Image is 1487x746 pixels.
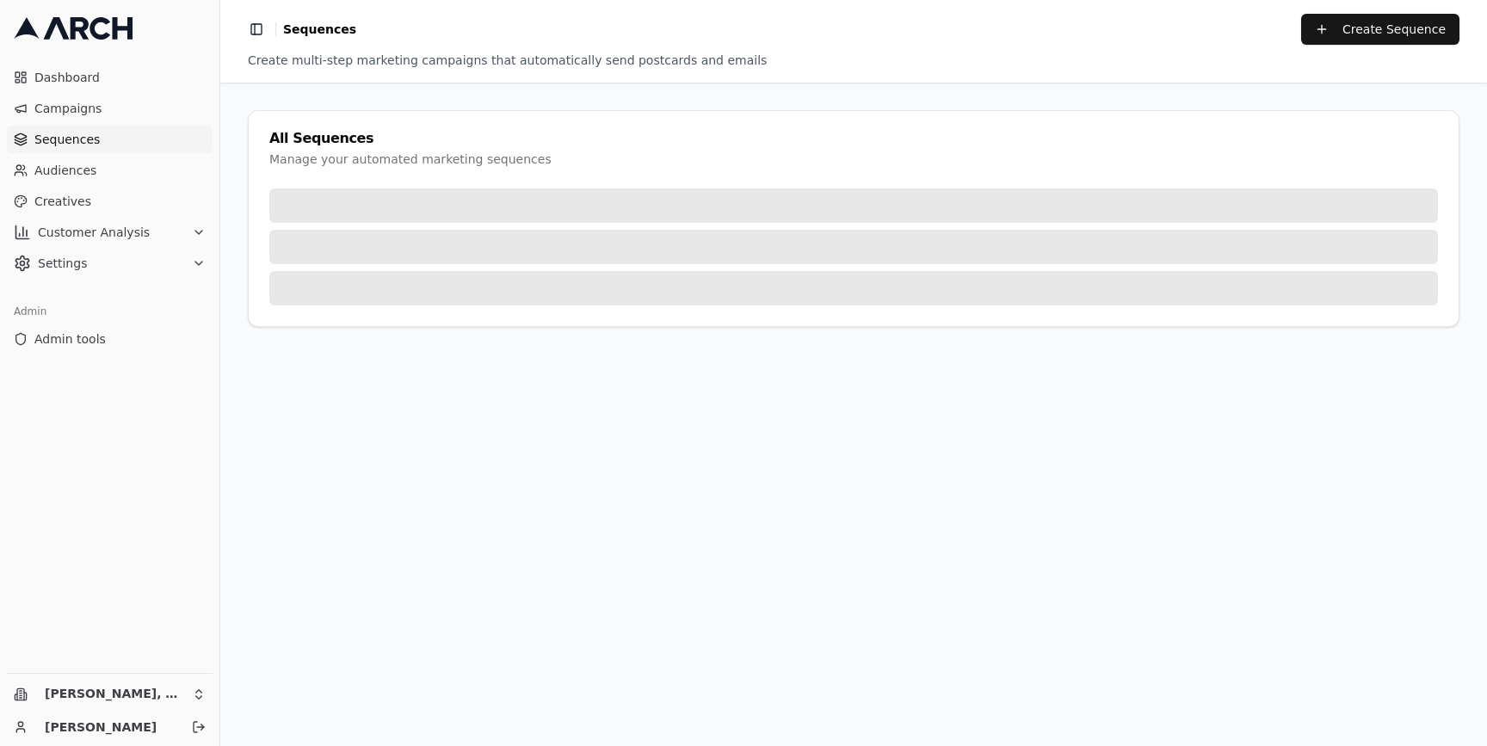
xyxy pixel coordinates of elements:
div: Create multi-step marketing campaigns that automatically send postcards and emails [248,52,1459,69]
div: Admin [7,298,213,325]
span: [PERSON_NAME], Heating, Cooling and Drains [45,687,185,702]
span: Campaigns [34,100,206,117]
a: Create Sequence [1301,14,1459,45]
a: Audiences [7,157,213,184]
button: Settings [7,250,213,277]
span: Admin tools [34,330,206,348]
span: Sequences [34,131,206,148]
span: Customer Analysis [38,224,185,241]
div: Manage your automated marketing sequences [269,151,1438,168]
button: Log out [187,715,211,739]
span: Settings [38,255,185,272]
a: Admin tools [7,325,213,353]
a: Campaigns [7,95,213,122]
div: All Sequences [269,132,1438,145]
span: Audiences [34,162,206,179]
a: Dashboard [7,64,213,91]
a: Sequences [7,126,213,153]
nav: breadcrumb [283,21,356,38]
a: Creatives [7,188,213,215]
span: Sequences [283,21,356,38]
a: [PERSON_NAME] [45,718,173,736]
button: [PERSON_NAME], Heating, Cooling and Drains [7,681,213,708]
span: Dashboard [34,69,206,86]
span: Creatives [34,193,206,210]
button: Customer Analysis [7,219,213,246]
